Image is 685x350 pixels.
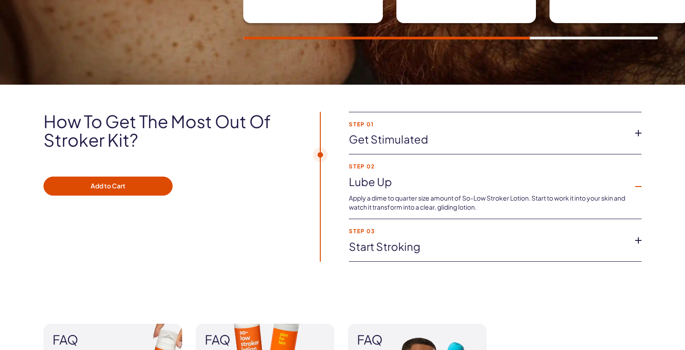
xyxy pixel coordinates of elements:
[349,194,627,211] p: Apply a dime to quarter size amount of So-Low Stroker Lotion. Start to work it into your skin and...
[349,132,627,147] a: Get stimulated
[43,177,173,196] button: Add to Cart
[349,121,627,127] strong: Step 01
[349,228,627,234] strong: Step 03
[205,333,325,347] span: FAQ
[357,333,478,347] span: FAQ
[53,333,173,347] span: FAQ
[349,163,627,169] strong: Step 02
[349,239,627,254] a: Start stroking
[349,174,627,190] a: Lube up
[43,112,294,150] h2: How to get the most out of Stroker Kit?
